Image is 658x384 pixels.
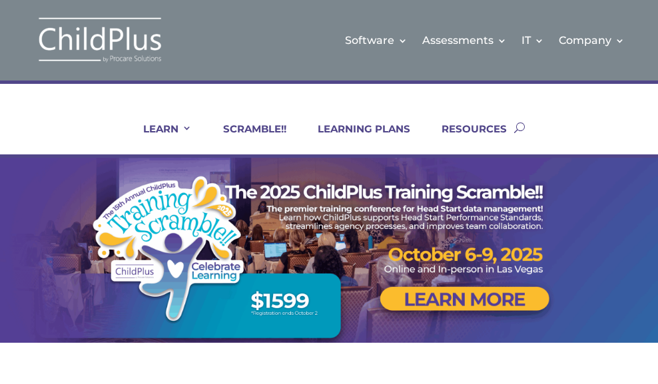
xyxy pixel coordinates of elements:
[521,13,544,67] a: IT
[206,122,286,154] a: SCRAMBLE!!
[127,122,192,154] a: LEARN
[301,122,410,154] a: LEARNING PLANS
[559,13,625,67] a: Company
[422,13,507,67] a: Assessments
[345,13,408,67] a: Software
[425,122,507,154] a: RESOURCES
